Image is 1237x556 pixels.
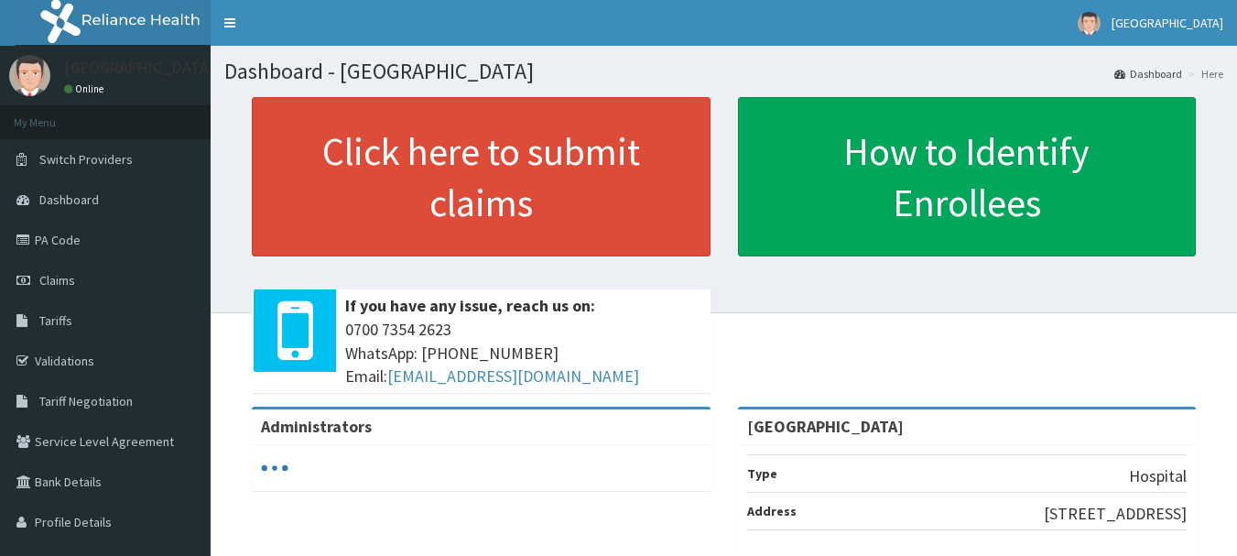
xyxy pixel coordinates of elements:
[1044,502,1187,526] p: [STREET_ADDRESS]
[747,465,777,482] b: Type
[1078,12,1101,35] img: User Image
[738,97,1197,256] a: How to Identify Enrollees
[1129,464,1187,488] p: Hospital
[64,60,215,76] p: [GEOGRAPHIC_DATA]
[39,191,99,208] span: Dashboard
[39,393,133,409] span: Tariff Negotiation
[9,55,50,96] img: User Image
[261,416,372,437] b: Administrators
[252,97,711,256] a: Click here to submit claims
[64,82,108,95] a: Online
[747,416,904,437] strong: [GEOGRAPHIC_DATA]
[345,318,701,388] span: 0700 7354 2623 WhatsApp: [PHONE_NUMBER] Email:
[39,312,72,329] span: Tariffs
[224,60,1223,83] h1: Dashboard - [GEOGRAPHIC_DATA]
[387,365,639,387] a: [EMAIL_ADDRESS][DOMAIN_NAME]
[261,454,288,482] svg: audio-loading
[39,272,75,289] span: Claims
[39,151,133,168] span: Switch Providers
[747,503,797,519] b: Address
[1184,66,1223,82] li: Here
[1114,66,1182,82] a: Dashboard
[345,295,595,316] b: If you have any issue, reach us on:
[1112,15,1223,31] span: [GEOGRAPHIC_DATA]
